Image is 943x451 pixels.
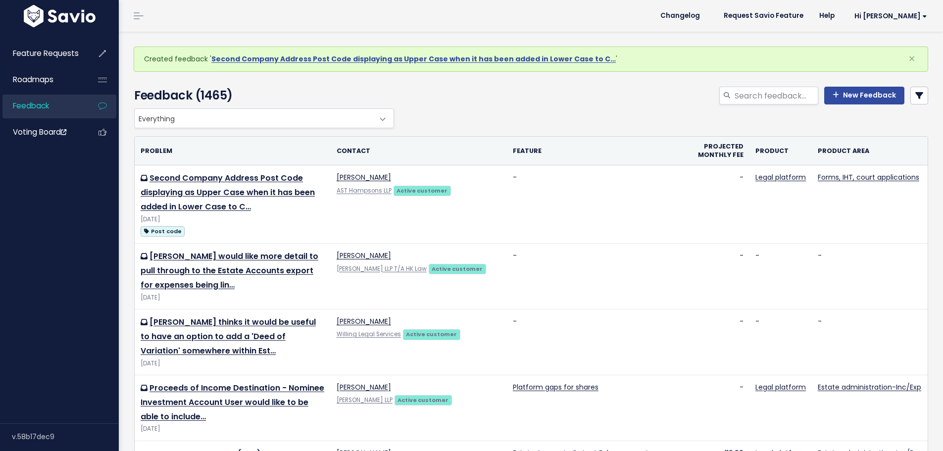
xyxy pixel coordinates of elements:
[337,187,392,195] a: AST Hampsons LLP
[337,396,393,404] a: [PERSON_NAME] LLP
[429,263,486,273] a: Active customer
[686,244,749,309] td: -
[749,309,812,375] td: -
[13,100,49,111] span: Feedback
[749,137,812,165] th: Product
[686,165,749,244] td: -
[908,50,915,67] span: ×
[135,109,374,128] span: Everything
[337,172,391,182] a: [PERSON_NAME]
[898,47,925,71] button: Close
[135,137,331,165] th: Problem
[2,68,82,91] a: Roadmaps
[13,74,53,85] span: Roadmaps
[134,108,394,128] span: Everything
[141,251,318,291] a: [PERSON_NAME] would like more detail to pull through to the Estate Accounts export for expenses b...
[331,137,507,165] th: Contact
[513,382,598,392] a: Platform gaps for shares
[337,316,391,326] a: [PERSON_NAME]
[395,395,452,404] a: Active customer
[811,8,843,23] a: Help
[854,12,927,20] span: Hi [PERSON_NAME]
[686,309,749,375] td: -
[397,187,447,195] strong: Active customer
[660,12,700,19] span: Changelog
[141,382,324,422] a: Proceeds of Income Destination - Nominee Investment Account User would like to be able to include…
[141,172,315,212] a: Second Company Address Post Code displaying as Upper Case when it has been added in Lower Case to C…
[394,185,451,195] a: Active customer
[211,54,616,64] a: Second Company Address Post Code displaying as Upper Case when it has been added in Lower Case to C…
[686,375,749,441] td: -
[134,87,389,104] h4: Feedback (1465)
[507,137,686,165] th: Feature
[2,95,82,117] a: Feedback
[13,127,66,137] span: Voting Board
[734,87,818,104] input: Search feedback...
[141,214,325,225] div: [DATE]
[818,172,919,182] a: Forms, IHT, court applications
[337,265,427,273] a: [PERSON_NAME] LLP T/A HK Law
[686,137,749,165] th: Projected monthly fee
[507,244,686,309] td: -
[507,165,686,244] td: -
[397,396,448,404] strong: Active customer
[812,244,928,309] td: -
[337,330,401,338] a: Willing Legal Services
[12,424,119,450] div: v.58b17dec9
[406,330,457,338] strong: Active customer
[141,225,185,237] a: Post code
[2,42,82,65] a: Feature Requests
[749,244,812,309] td: -
[141,424,325,434] div: [DATE]
[812,309,928,375] td: -
[134,47,928,72] div: Created feedback ' '
[13,48,79,58] span: Feature Requests
[141,316,316,356] a: [PERSON_NAME] thinks it would be useful to have an option to add a 'Deed of Variation' somewhere ...
[141,358,325,369] div: [DATE]
[843,8,935,24] a: Hi [PERSON_NAME]
[716,8,811,23] a: Request Savio Feature
[812,137,928,165] th: Product Area
[2,121,82,144] a: Voting Board
[755,382,806,392] a: Legal platform
[432,265,483,273] strong: Active customer
[824,87,904,104] a: New Feedback
[21,5,98,27] img: logo-white.9d6f32f41409.svg
[507,309,686,375] td: -
[337,382,391,392] a: [PERSON_NAME]
[403,329,460,339] a: Active customer
[141,293,325,303] div: [DATE]
[141,226,185,237] span: Post code
[818,382,921,392] a: Estate administration-Inc/Exp
[337,251,391,260] a: [PERSON_NAME]
[755,172,806,182] a: Legal platform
